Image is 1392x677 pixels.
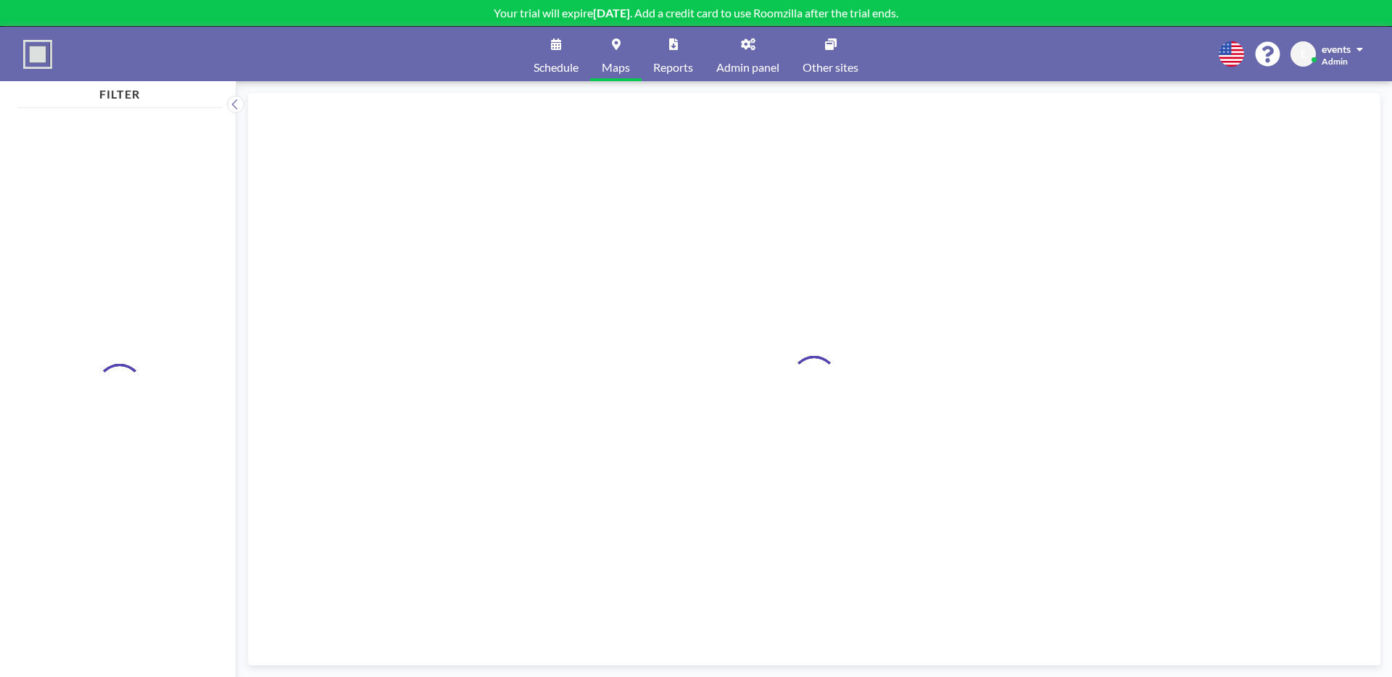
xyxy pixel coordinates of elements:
a: Maps [590,27,642,81]
span: E [1301,48,1306,61]
span: Other sites [803,62,858,73]
span: Schedule [534,62,579,73]
a: Admin panel [705,27,791,81]
b: [DATE] [593,6,630,20]
h4: FILTER [17,81,222,101]
a: Reports [642,27,705,81]
a: Schedule [522,27,590,81]
img: organization-logo [23,40,52,69]
span: events [1322,43,1351,55]
span: Reports [653,62,693,73]
span: Admin [1322,56,1348,67]
span: Admin panel [716,62,779,73]
span: Maps [602,62,630,73]
a: Other sites [791,27,870,81]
